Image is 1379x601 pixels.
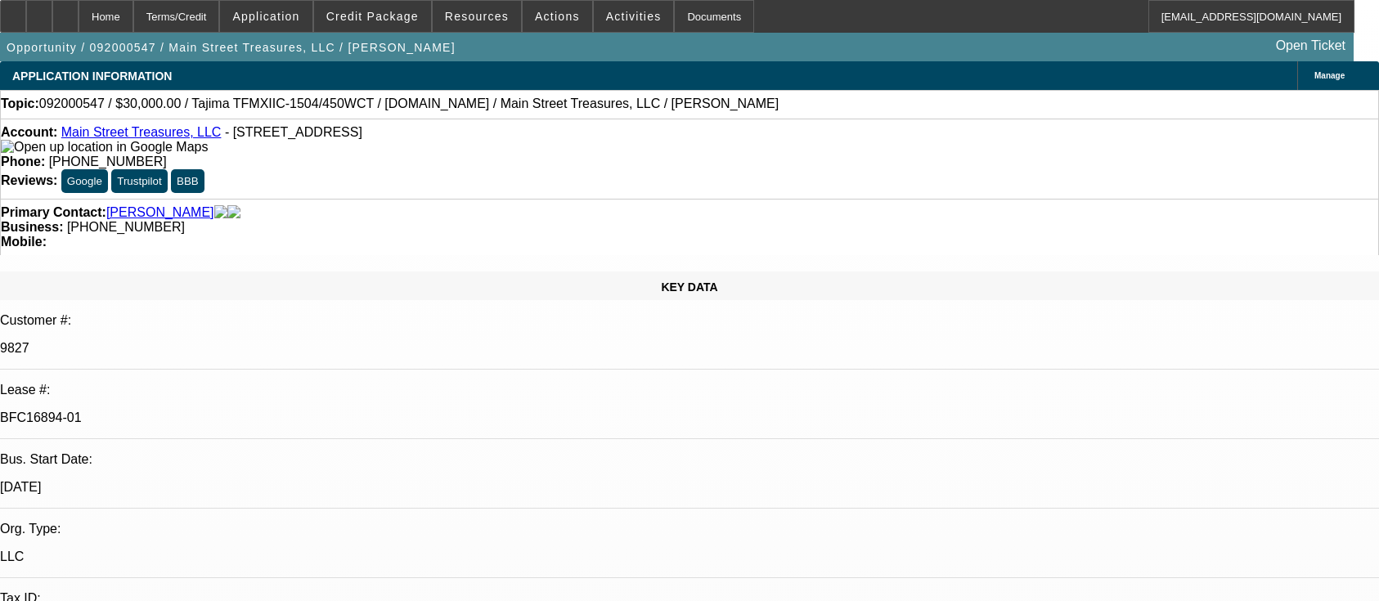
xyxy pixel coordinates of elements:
[1,140,208,154] a: View Google Maps
[61,169,108,193] button: Google
[220,1,312,32] button: Application
[1,235,47,249] strong: Mobile:
[214,205,227,220] img: facebook-icon.png
[1,205,106,220] strong: Primary Contact:
[594,1,674,32] button: Activities
[1,220,63,234] strong: Business:
[1,96,39,111] strong: Topic:
[1,140,208,155] img: Open up location in Google Maps
[433,1,521,32] button: Resources
[61,125,222,139] a: Main Street Treasures, LLC
[227,205,240,220] img: linkedin-icon.png
[171,169,204,193] button: BBB
[1,155,45,168] strong: Phone:
[106,205,214,220] a: [PERSON_NAME]
[661,280,717,294] span: KEY DATA
[49,155,167,168] span: [PHONE_NUMBER]
[314,1,431,32] button: Credit Package
[606,10,662,23] span: Activities
[67,220,185,234] span: [PHONE_NUMBER]
[225,125,362,139] span: - [STREET_ADDRESS]
[1,125,57,139] strong: Account:
[7,41,456,54] span: Opportunity / 092000547 / Main Street Treasures, LLC / [PERSON_NAME]
[326,10,419,23] span: Credit Package
[1269,32,1352,60] a: Open Ticket
[1314,71,1345,80] span: Manage
[39,96,779,111] span: 092000547 / $30,000.00 / Tajima TFMXIIC-1504/450WCT / [DOMAIN_NAME] / Main Street Treasures, LLC ...
[523,1,592,32] button: Actions
[232,10,299,23] span: Application
[12,70,172,83] span: APPLICATION INFORMATION
[445,10,509,23] span: Resources
[535,10,580,23] span: Actions
[111,169,167,193] button: Trustpilot
[1,173,57,187] strong: Reviews:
